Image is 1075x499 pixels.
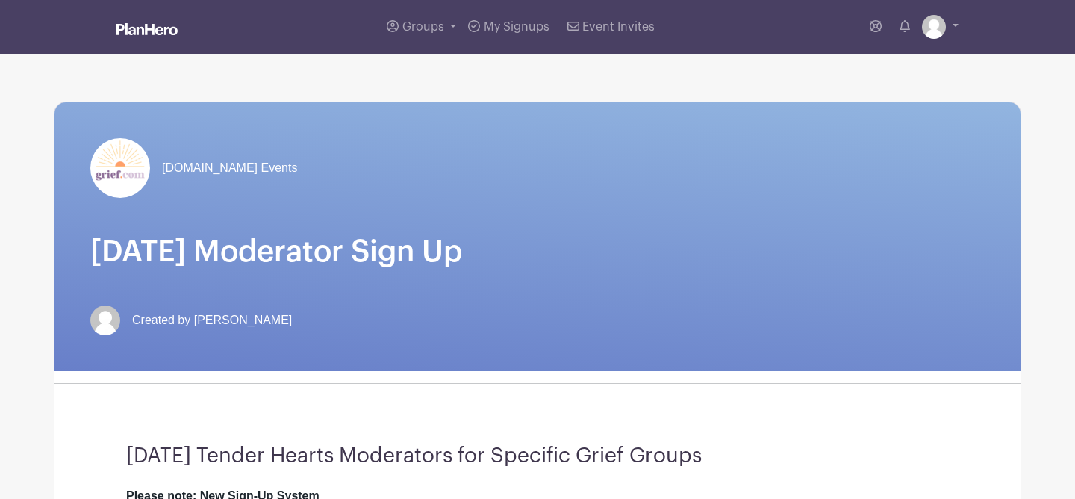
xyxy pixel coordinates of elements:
[402,21,444,33] span: Groups
[132,312,292,329] span: Created by [PERSON_NAME]
[90,138,150,198] img: grief-logo-planhero.png
[582,21,655,33] span: Event Invites
[484,21,549,33] span: My Signups
[116,23,178,35] img: logo_white-6c42ec7e38ccf1d336a20a19083b03d10ae64f83f12c07503d8b9e83406b4c7d.svg
[90,306,120,335] img: default-ce2991bfa6775e67f084385cd625a349d9dcbb7a52a09fb2fda1e96e2d18dcdb.png
[126,444,949,469] h3: [DATE] Tender Hearts Moderators for Specific Grief Groups
[90,234,985,270] h1: [DATE] Moderator Sign Up
[922,15,946,39] img: default-ce2991bfa6775e67f084385cd625a349d9dcbb7a52a09fb2fda1e96e2d18dcdb.png
[162,159,297,177] span: [DOMAIN_NAME] Events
